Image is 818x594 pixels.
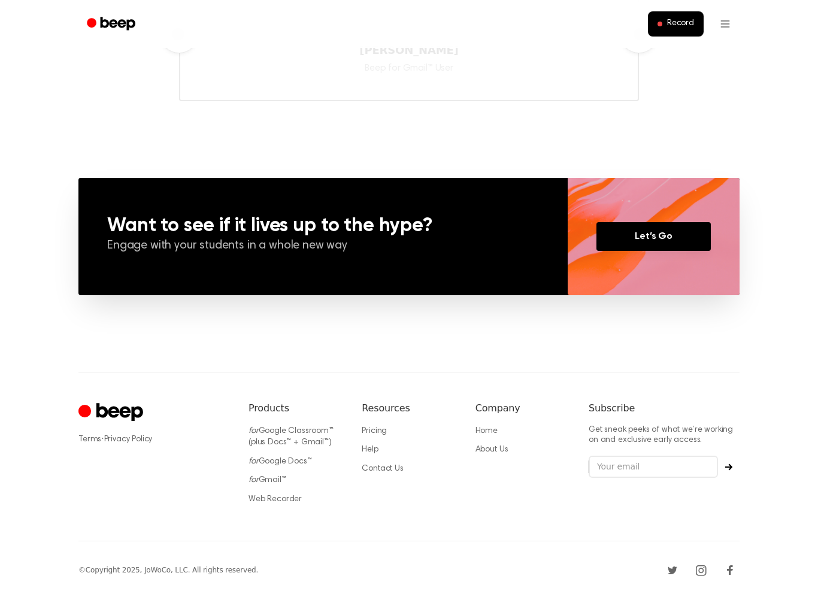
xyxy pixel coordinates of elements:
[249,401,343,416] h6: Products
[78,401,146,425] a: Cruip
[667,19,694,29] span: Record
[475,401,569,416] h6: Company
[249,427,334,447] a: forGoogle Classroom™ (plus Docs™ + Gmail™)
[104,435,153,444] a: Privacy Policy
[249,495,302,504] a: Web Recorder
[365,53,453,62] span: Beep for Gmail™ User
[718,463,740,471] button: Subscribe
[692,560,711,580] a: Instagram
[78,13,146,36] a: Beep
[663,560,682,580] a: Twitter
[362,445,378,454] a: Help
[249,476,286,484] a: forGmail™
[648,11,704,37] button: Record
[720,560,740,580] a: Facebook
[78,565,258,575] div: © Copyright 2025, JoWoCo, LLC. All rights reserved.
[589,456,718,478] input: Your email
[475,427,498,435] a: Home
[249,476,259,484] i: for
[362,465,403,473] a: Contact Us
[107,216,539,235] h3: Want to see if it lives up to the hype?
[249,457,312,466] a: forGoogle Docs™
[78,435,101,444] a: Terms
[475,445,508,454] a: About Us
[362,401,456,416] h6: Resources
[249,457,259,466] i: for
[362,427,387,435] a: Pricing
[711,10,740,38] button: Open menu
[249,427,259,435] i: for
[589,401,740,416] h6: Subscribe
[78,434,229,445] div: ·
[107,238,539,254] p: Engage with your students in a whole new way
[589,425,740,446] p: Get sneak peeks of what we’re working on and exclusive early access.
[596,222,711,251] a: Let’s Go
